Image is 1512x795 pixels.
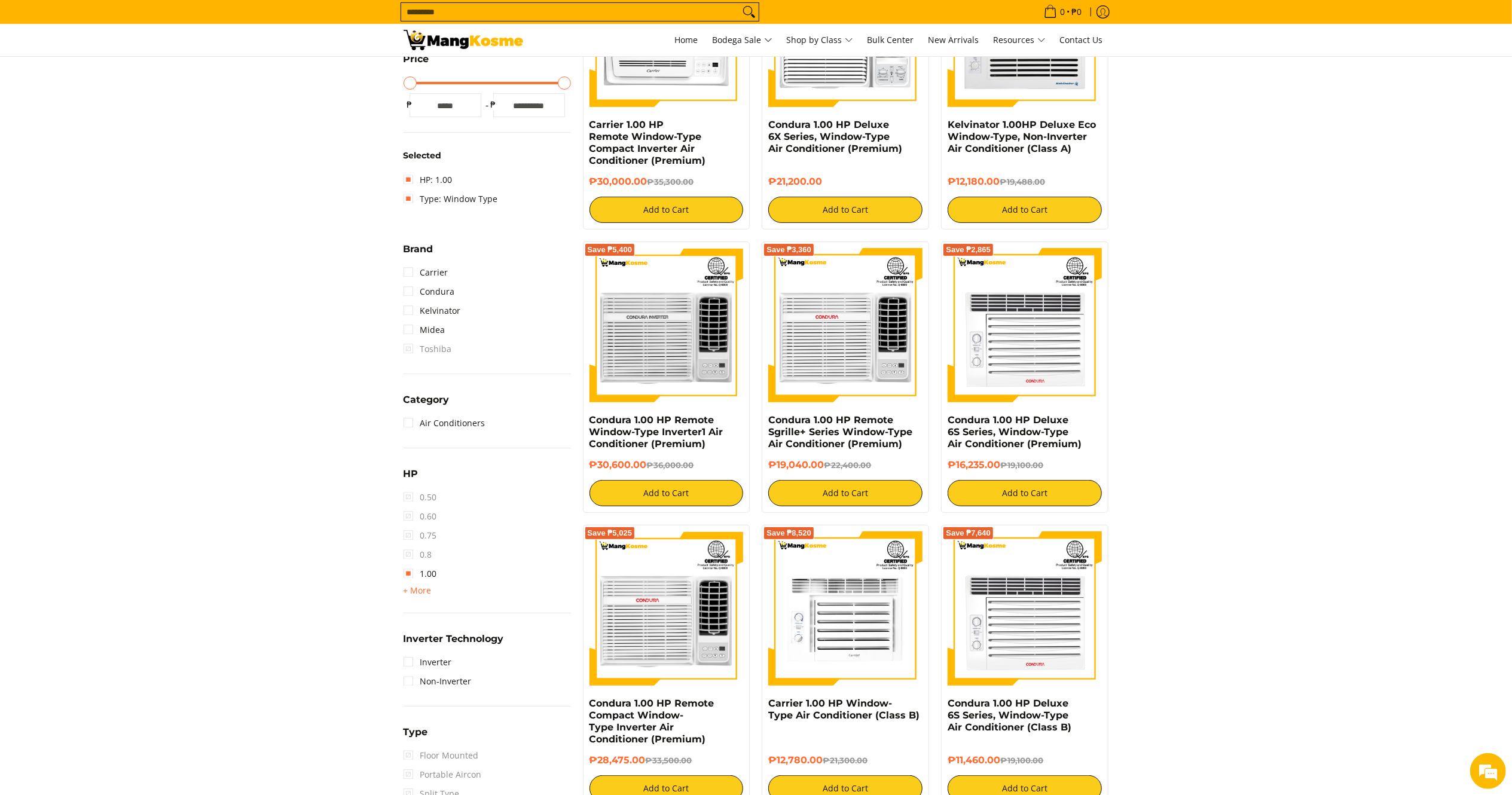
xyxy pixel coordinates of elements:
span: Price [404,54,429,64]
span: Home [675,34,698,45]
span: 0.8 [404,545,432,564]
img: Condura 1.00 HP Deluxe 6S Series, Window-Type Air Conditioner (Class B) [948,531,1102,686]
a: Midea [404,320,445,340]
span: Save ₱7,640 [946,530,991,537]
span: We're online! [69,151,165,271]
del: ₱22,400.00 [824,460,871,470]
a: Condura 1.00 HP Deluxe 6S Series, Window-Type Air Conditioner (Class B) [948,698,1071,733]
span: ₱ [487,99,499,111]
a: Condura 1.00 HP Remote Compact Window-Type Inverter Air Conditioner (Premium) [589,698,714,745]
summary: Open [404,469,419,488]
a: Carrier 1.00 HP Remote Window-Type Compact Inverter Air Conditioner (Premium) [589,119,706,166]
span: Brand [404,244,433,254]
img: Condura 1.00 HP Remote Compact Window-Type Inverter Air Conditioner (Premium) [589,531,744,686]
img: Carrier 1.00 HP Window-Type Air Conditioner (Class B) [768,531,923,686]
span: Bulk Center [868,34,914,45]
span: Floor Mounted [404,746,479,765]
a: Contact Us [1054,24,1109,56]
span: ₱ [404,99,416,111]
a: Air Conditioners [404,414,485,433]
a: Kelvinator 1.00HP Deluxe Eco Window-Type, Non-Inverter Air Conditioner (Class A) [948,119,1096,154]
span: Inverter Technology [404,634,504,644]
a: Non-Inverter [404,672,472,691]
button: Add to Cart [589,197,744,223]
summary: Open [404,634,504,653]
a: Carrier [404,263,448,282]
span: Shop by Class [787,33,853,48]
div: Chat with us now [62,67,201,82]
a: Bodega Sale [707,24,778,56]
button: Add to Cart [589,480,744,506]
h6: ₱16,235.00 [948,459,1102,471]
span: Portable Aircon [404,765,482,784]
del: ₱19,100.00 [1000,460,1043,470]
h6: ₱30,000.00 [589,176,744,188]
a: Condura 1.00 HP Remote Window-Type Inverter1 Air Conditioner (Premium) [589,414,723,450]
span: Contact Us [1060,34,1103,45]
span: + More [404,586,432,595]
a: New Arrivals [923,24,985,56]
summary: Open [404,395,450,414]
nav: Main Menu [535,24,1109,56]
a: Inverter [404,653,452,672]
img: condura-sgrille-series-window-type-remote-aircon-premium-full-view-mang-kosme [768,248,923,402]
textarea: Type your message and hit 'Enter' [6,326,228,368]
del: ₱35,300.00 [647,177,694,186]
span: Toshiba [404,340,452,359]
span: Category [404,395,450,405]
a: Bulk Center [862,24,920,56]
del: ₱19,100.00 [1000,756,1043,765]
h6: ₱12,180.00 [948,176,1102,188]
span: Type [404,727,428,737]
a: HP: 1.00 [404,170,453,189]
img: Condura 1.00 HP Remote Window-Type Inverter1 Air Conditioner (Premium) [589,248,744,402]
a: Resources [988,24,1052,56]
a: Shop by Class [781,24,859,56]
button: Add to Cart [768,197,923,223]
a: Type: Window Type [404,189,498,209]
span: • [1040,5,1086,19]
span: Save ₱8,520 [766,530,811,537]
button: Search [740,3,759,21]
a: Condura 1.00 HP Remote Sgrille+ Series Window-Type Air Conditioner (Premium) [768,414,912,450]
summary: Open [404,727,428,746]
del: ₱36,000.00 [647,460,694,470]
a: Carrier 1.00 HP Window-Type Air Conditioner (Class B) [768,698,920,721]
img: Bodega Sale Aircon l Mang Kosme: Home Appliances Warehouse Sale Window Type [404,30,523,50]
a: 1.00 [404,564,437,583]
span: New Arrivals [928,34,979,45]
a: Condura 1.00 HP Deluxe 6X Series, Window-Type Air Conditioner (Premium) [768,119,902,154]
div: Minimize live chat window [196,6,225,35]
h6: ₱30,600.00 [589,459,744,471]
span: Save ₱5,025 [588,530,633,537]
h6: Selected [404,151,571,161]
a: Home [669,24,704,56]
span: ₱0 [1070,8,1084,16]
h6: ₱19,040.00 [768,459,923,471]
del: ₱19,488.00 [1000,177,1045,186]
h6: ₱21,200.00 [768,176,923,188]
a: Condura [404,282,455,301]
summary: Open [404,244,433,263]
span: 0.50 [404,488,437,507]
a: Kelvinator [404,301,461,320]
img: Condura 1.00 HP Deluxe 6S Series, Window-Type Air Conditioner (Premium) [948,248,1102,402]
h6: ₱28,475.00 [589,754,744,766]
h6: ₱11,460.00 [948,754,1102,766]
span: Save ₱5,400 [588,246,633,253]
button: Add to Cart [768,480,923,506]
span: HP [404,469,419,479]
span: Bodega Sale [713,33,772,48]
span: 0.60 [404,507,437,526]
summary: Open [404,583,432,598]
del: ₱21,300.00 [823,756,868,765]
button: Add to Cart [948,480,1102,506]
a: Condura 1.00 HP Deluxe 6S Series, Window-Type Air Conditioner (Premium) [948,414,1082,450]
span: Save ₱3,360 [766,246,811,253]
h6: ₱12,780.00 [768,754,923,766]
span: Resources [994,33,1046,48]
del: ₱33,500.00 [646,756,692,765]
span: 0.75 [404,526,437,545]
button: Add to Cart [948,197,1102,223]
